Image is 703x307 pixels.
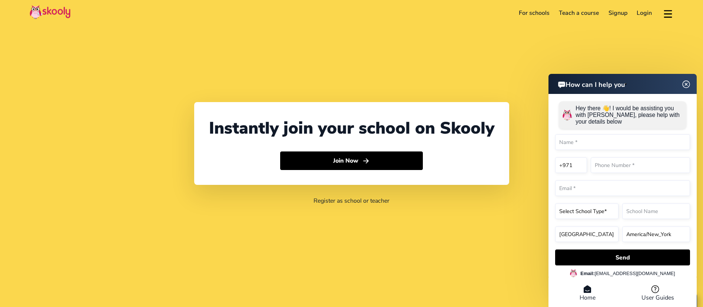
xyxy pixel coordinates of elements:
a: For schools [514,7,554,19]
button: menu outline [663,7,673,19]
ion-icon: arrow forward outline [362,157,370,165]
a: Login [632,7,657,19]
img: Skooly [30,5,70,19]
button: Join Nowarrow forward outline [280,151,423,170]
a: Teach a course [554,7,604,19]
a: Register as school or teacher [314,197,389,205]
a: Signup [604,7,632,19]
div: Instantly join your school on Skooly [209,117,494,140]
